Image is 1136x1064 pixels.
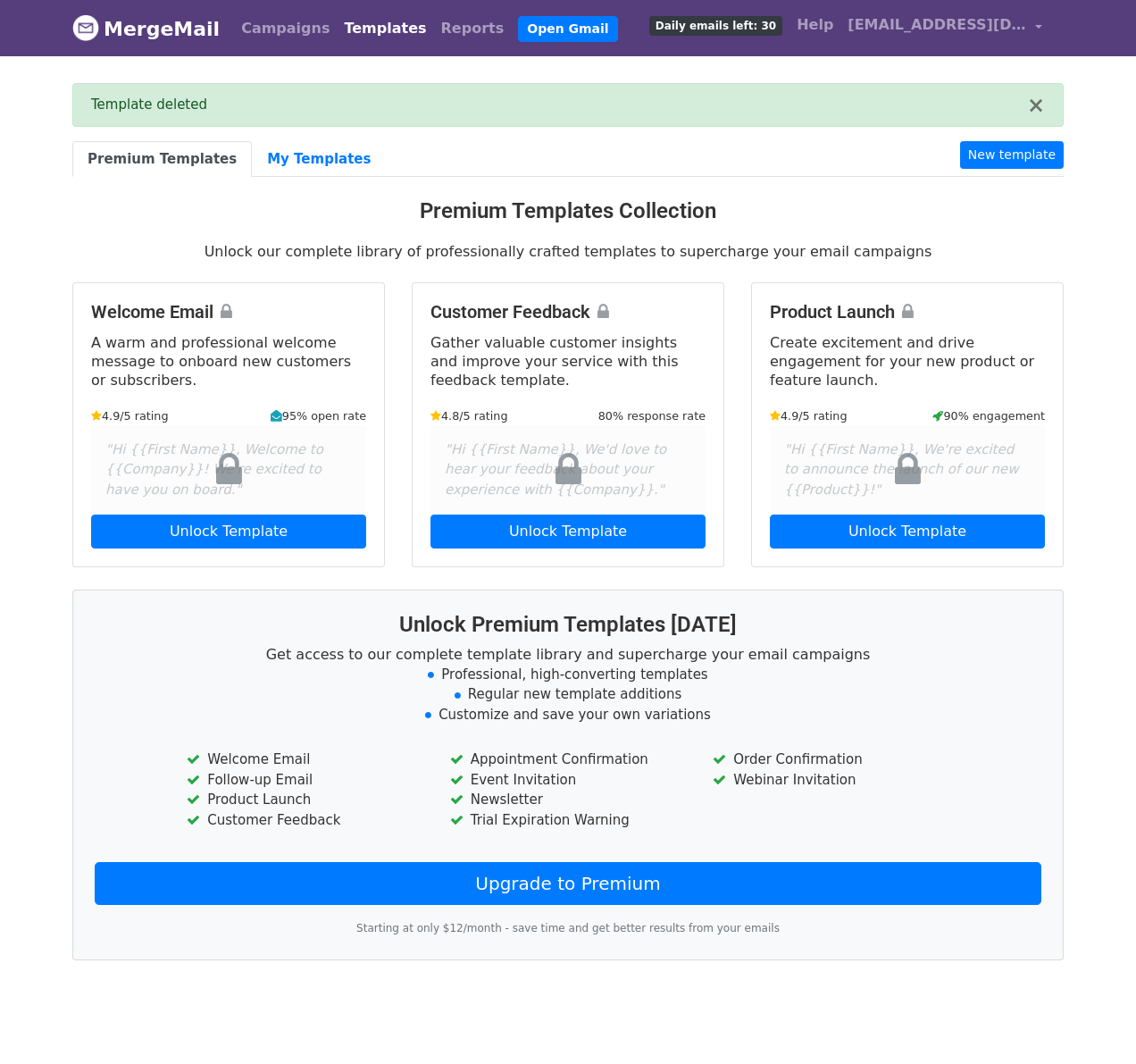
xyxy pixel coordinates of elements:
[337,11,433,46] a: Templates
[434,11,512,46] a: Reports
[95,665,1041,685] li: Professional, high-converting templates
[91,301,366,323] h4: Welcome Email
[713,750,948,770] li: Order Confirmation
[72,10,220,47] a: MergeMail
[770,407,848,424] small: 4.9/5 rating
[95,612,1041,638] h3: Unlock Premium Templates [DATE]
[960,141,1064,169] a: New template
[430,407,508,424] small: 4.8/5 rating
[598,407,706,424] small: 80% response rate
[95,862,1041,905] a: Upgrade to Premium
[95,684,1041,705] li: Regular new template additions
[932,407,1045,424] small: 90% engagement
[430,425,706,515] div: "Hi {{First Name}}, We'd love to hear your feedback about your experience with {{Company}}."
[450,750,686,770] li: Appointment Confirmation
[450,810,686,831] li: Trial Expiration Warning
[91,95,1027,115] div: Template deleted
[72,198,1064,224] h3: Premium Templates Collection
[518,16,617,42] a: Open Gmail
[91,333,366,390] p: A warm and professional welcome message to onboard new customers or subscribers.
[72,242,1064,261] p: Unlock our complete library of professionally crafted templates to supercharge your email campaigns
[72,141,252,178] a: Premium Templates
[95,705,1041,725] li: Customize and save your own variations
[649,16,782,36] span: Daily emails left: 30
[848,14,1026,36] span: [EMAIL_ADDRESS][DOMAIN_NAME]
[72,14,99,41] img: MergeMail logo
[91,407,169,424] small: 4.9/5 rating
[430,515,706,549] a: Unlock Template
[187,810,422,831] li: Customer Feedback
[1027,95,1045,116] button: ×
[642,7,789,43] a: Daily emails left: 30
[252,141,386,178] a: My Templates
[450,790,686,810] li: Newsletter
[95,919,1041,938] p: Starting at only $12/month - save time and get better results from your emails
[770,333,1045,390] p: Create excitement and drive engagement for your new product or feature launch.
[770,301,1045,323] h4: Product Launch
[187,770,422,791] li: Follow-up Email
[91,425,366,515] div: "Hi {{First Name}}, Welcome to {{Company}}! We're excited to have you on board."
[187,750,422,770] li: Welcome Email
[271,407,366,424] small: 95% open rate
[770,515,1045,549] a: Unlock Template
[789,7,840,43] a: Help
[450,770,686,791] li: Event Invitation
[187,790,422,810] li: Product Launch
[430,301,706,323] h4: Customer Feedback
[91,515,366,549] a: Unlock Template
[95,645,1041,664] p: Get access to our complete template library and supercharge your email campaigns
[430,333,706,390] p: Gather valuable customer insights and improve your service with this feedback template.
[770,425,1045,515] div: "Hi {{First Name}}, We're excited to announce the launch of our new {{Product}}!"
[713,770,948,791] li: Webinar Invitation
[234,11,337,46] a: Campaigns
[840,7,1049,49] a: [EMAIL_ADDRESS][DOMAIN_NAME]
